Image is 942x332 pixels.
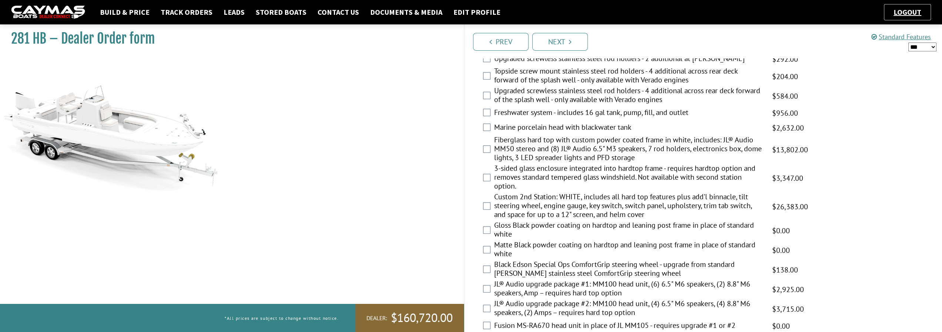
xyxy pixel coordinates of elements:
[391,310,453,326] span: $160,720.00
[225,312,339,324] p: *All prices are subject to change without notice.
[494,164,763,192] label: 3-sided glass enclosure integrated into hardtop frame - requires hardtop option and removes stand...
[11,6,85,19] img: caymas-dealer-connect-2ed40d3bc7270c1d8d7ffb4b79bf05adc795679939227970def78ec6f6c03838.gif
[96,7,153,17] a: Build & Price
[532,33,588,51] a: Next
[772,321,790,332] span: $0.00
[494,86,763,106] label: Upgraded screwless stainless steel rod holders - 4 additional across rear deck forward of the spl...
[157,7,216,17] a: Track Orders
[366,7,446,17] a: Documents & Media
[473,33,529,51] a: Prev
[494,135,763,164] label: Fiberglass hard top with custom powder coated frame in white, includes: JL® Audio MM50 stereo and...
[772,144,808,155] span: $13,802.00
[772,91,798,102] span: $584.00
[494,240,763,260] label: Matte Black powder coating on hardtop and leaning post frame in place of standard white
[871,33,931,41] a: Standard Features
[772,54,798,65] span: $292.00
[890,7,925,17] a: Logout
[494,108,763,119] label: Freshwater system - includes 16 gal tank, pump, fill, and outlet
[11,30,445,47] h1: 281 HB – Dealer Order form
[772,304,804,315] span: $3,715.00
[252,7,310,17] a: Stored Boats
[494,192,763,221] label: Custom 2nd Station: WHITE, includes all hard top features plus add'l binnacle, tilt steering whee...
[772,173,803,184] span: $3,347.00
[772,245,790,256] span: $0.00
[772,122,804,133] span: $2,632.00
[220,7,248,17] a: Leads
[494,54,763,65] label: Upgraded screwless stainless steel rod holders - 2 additional at [PERSON_NAME]
[772,225,790,236] span: $0.00
[772,201,808,212] span: $26,383.00
[366,314,387,322] span: Dealer:
[494,321,763,332] label: Fusion MS-RA670 head unit in place of JL MM105 - requires upgrade #1 or #2
[494,280,763,299] label: JL® Audio upgrade package #1: MM100 head unit, (6) 6.5" M6 speakers, (2) 8.8" M6 speakers, Amp – ...
[772,108,798,119] span: $956.00
[494,299,763,319] label: JL® Audio upgrade package #2: MM100 head unit, (4) 6.5" M6 speakers, (4) 8.8" M6 speakers, (2) Am...
[494,260,763,280] label: Black Edson Special Ops ComfortGrip steering wheel - upgrade from standard [PERSON_NAME] stainles...
[494,67,763,86] label: Topside screw mount stainless steel rod holders - 4 additional across rear deck forward of the sp...
[355,304,464,332] a: Dealer:$160,720.00
[450,7,504,17] a: Edit Profile
[772,264,798,275] span: $138.00
[494,221,763,240] label: Gloss Black powder coating on hardtop and leaning post frame in place of standard white
[772,284,804,295] span: $2,925.00
[314,7,363,17] a: Contact Us
[772,71,798,82] span: $204.00
[494,123,763,133] label: Marine porcelain head with blackwater tank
